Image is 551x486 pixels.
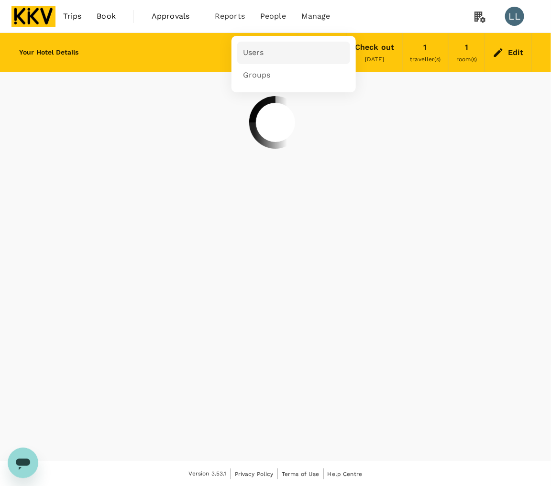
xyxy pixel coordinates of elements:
[424,41,427,54] div: 1
[8,448,38,478] iframe: Button to launch messaging window
[355,41,394,54] div: Check out
[152,11,199,22] span: Approvals
[237,64,350,87] a: Groups
[365,56,384,63] span: [DATE]
[237,42,350,64] a: Users
[328,471,363,477] span: Help Centre
[456,56,477,63] span: room(s)
[63,11,82,22] span: Trips
[505,7,524,26] div: LL
[235,471,274,477] span: Privacy Policy
[282,471,320,477] span: Terms of Use
[235,469,274,479] a: Privacy Policy
[410,56,441,63] span: traveller(s)
[11,6,55,27] img: KKV Supply Chain Sdn Bhd
[243,70,271,81] span: Groups
[282,469,320,479] a: Terms of Use
[465,41,468,54] div: 1
[260,11,286,22] span: People
[19,47,79,58] h6: Your Hotel Details
[328,469,363,479] a: Help Centre
[215,11,245,22] span: Reports
[301,11,331,22] span: Manage
[189,469,227,479] span: Version 3.53.1
[243,47,264,58] span: Users
[508,46,524,59] div: Edit
[97,11,116,22] span: Book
